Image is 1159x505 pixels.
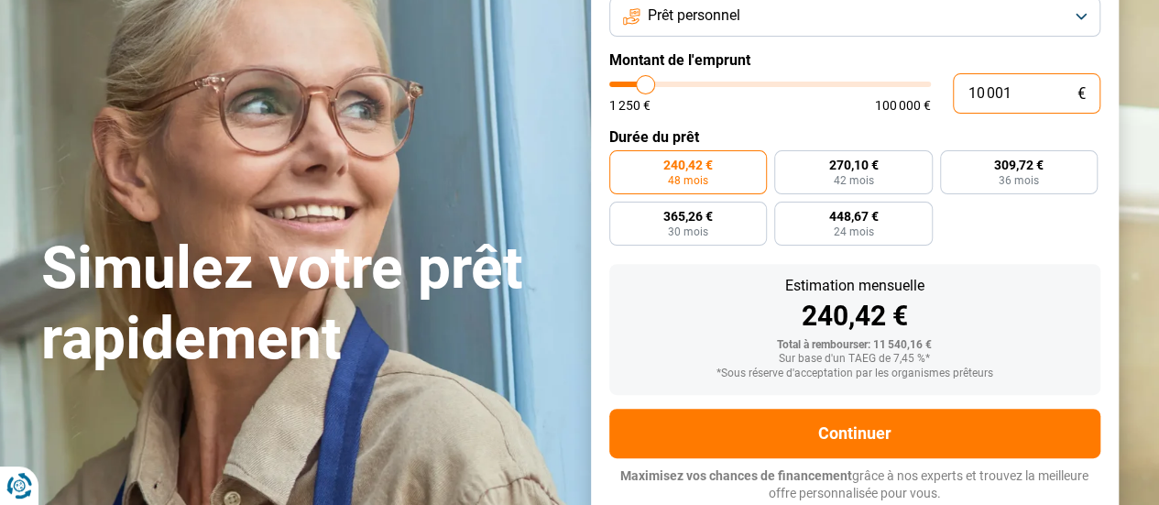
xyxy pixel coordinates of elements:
[1077,86,1086,102] span: €
[648,5,740,26] span: Prêt personnel
[624,302,1086,330] div: 240,42 €
[609,467,1100,503] p: grâce à nos experts et trouvez la meilleure offre personnalisée pour vous.
[875,99,931,112] span: 100 000 €
[609,409,1100,458] button: Continuer
[609,99,651,112] span: 1 250 €
[833,175,873,186] span: 42 mois
[624,353,1086,366] div: Sur base d'un TAEG de 7,45 %*
[624,339,1086,352] div: Total à rembourser: 11 540,16 €
[624,368,1086,380] div: *Sous réserve d'acceptation par les organismes prêteurs
[828,210,878,223] span: 448,67 €
[668,226,708,237] span: 30 mois
[663,210,713,223] span: 365,26 €
[609,51,1100,69] label: Montant de l'emprunt
[994,159,1044,171] span: 309,72 €
[609,128,1100,146] label: Durée du prêt
[620,468,852,483] span: Maximisez vos chances de financement
[668,175,708,186] span: 48 mois
[663,159,713,171] span: 240,42 €
[828,159,878,171] span: 270,10 €
[999,175,1039,186] span: 36 mois
[41,234,569,375] h1: Simulez votre prêt rapidement
[833,226,873,237] span: 24 mois
[624,279,1086,293] div: Estimation mensuelle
